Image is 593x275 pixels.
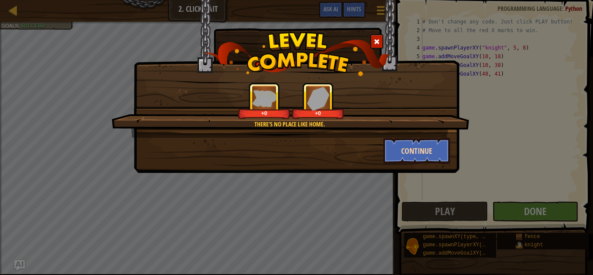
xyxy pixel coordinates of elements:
[307,86,329,110] img: reward_icon_gems.png
[293,110,343,116] div: +0
[204,32,390,76] img: level_complete.png
[240,110,289,116] div: +0
[153,120,427,129] div: There's no place like home.
[383,138,451,164] button: Continue
[252,90,277,107] img: reward_icon_xp.png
